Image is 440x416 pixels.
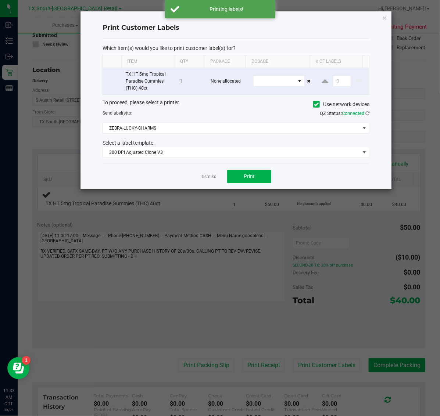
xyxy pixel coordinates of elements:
span: ZEBRA-LUCKY-CHARMS [103,123,360,133]
span: 300 DPI Adjusted Clone V3 [103,147,360,158]
label: Use network devices [313,101,369,108]
a: Dismiss [200,174,216,180]
th: # of labels [310,55,363,68]
iframe: Resource center [7,357,29,379]
span: Connected [342,111,364,116]
p: Which item(s) would you like to print customer label(s) for? [103,45,369,51]
span: label(s) [112,111,127,116]
iframe: Resource center unread badge [22,356,31,365]
td: TX HT 5mg Tropical Paradise Gummies (THC) 40ct [121,68,176,95]
div: To proceed, please select a printer. [97,99,375,110]
th: Item [121,55,174,68]
td: 1 [175,68,206,95]
div: Select a label template. [97,139,375,147]
th: Dosage [246,55,310,68]
span: QZ Status: [320,111,369,116]
td: None allocated [207,68,249,95]
th: Package [204,55,246,68]
div: Printing labels! [183,6,270,13]
h4: Print Customer Labels [103,23,369,33]
button: Print [227,170,271,183]
th: Qty [174,55,204,68]
span: Send to: [103,111,132,116]
span: Print [244,173,255,179]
